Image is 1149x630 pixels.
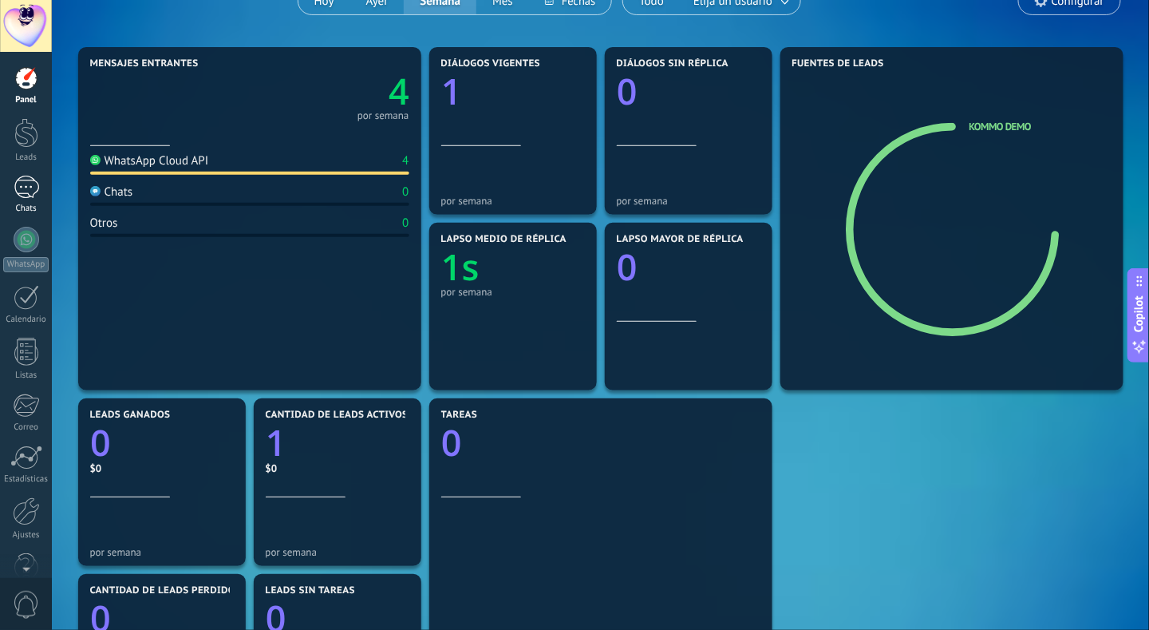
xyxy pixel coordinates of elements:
text: 1s [441,244,480,292]
div: por semana [357,112,409,120]
text: 0 [617,244,638,292]
div: Chats [3,204,49,214]
img: Chats [90,186,101,196]
span: Copilot [1131,295,1147,332]
text: 0 [441,419,462,468]
div: por semana [266,546,409,558]
span: Leads sin tareas [266,585,355,596]
text: 0 [617,68,638,117]
a: 1 [266,419,409,468]
a: 0 [441,419,760,468]
text: 0 [90,419,111,468]
a: Kommo Demo [969,120,1032,133]
span: Cantidad de leads activos [266,410,409,421]
div: 0 [402,184,409,200]
text: 1 [441,68,462,117]
span: Cantidad de leads perdidos [90,585,242,596]
img: WhatsApp Cloud API [90,155,101,165]
span: Lapso medio de réplica [441,234,567,245]
span: Fuentes de leads [792,58,885,69]
div: $0 [90,462,234,475]
div: Estadísticas [3,474,49,485]
div: 0 [402,216,409,231]
a: 0 [90,419,234,468]
text: 1 [266,419,286,468]
div: 4 [402,153,409,168]
div: $0 [266,462,409,475]
span: Mensajes entrantes [90,58,199,69]
div: WhatsApp [3,257,49,272]
div: por semana [90,546,234,558]
div: Otros [90,216,118,231]
span: Leads ganados [90,410,171,421]
div: por semana [441,286,585,298]
div: WhatsApp Cloud API [90,153,209,168]
span: Diálogos vigentes [441,58,541,69]
div: Correo [3,422,49,433]
div: Ajustes [3,530,49,541]
div: por semana [441,195,585,207]
span: Tareas [441,410,478,421]
span: Diálogos sin réplica [617,58,729,69]
a: 4 [250,68,409,117]
div: Listas [3,370,49,381]
text: 4 [389,68,409,117]
div: Panel [3,95,49,105]
div: por semana [617,195,760,207]
div: Chats [90,184,133,200]
span: Lapso mayor de réplica [617,234,744,245]
div: Leads [3,153,49,163]
div: Calendario [3,315,49,325]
